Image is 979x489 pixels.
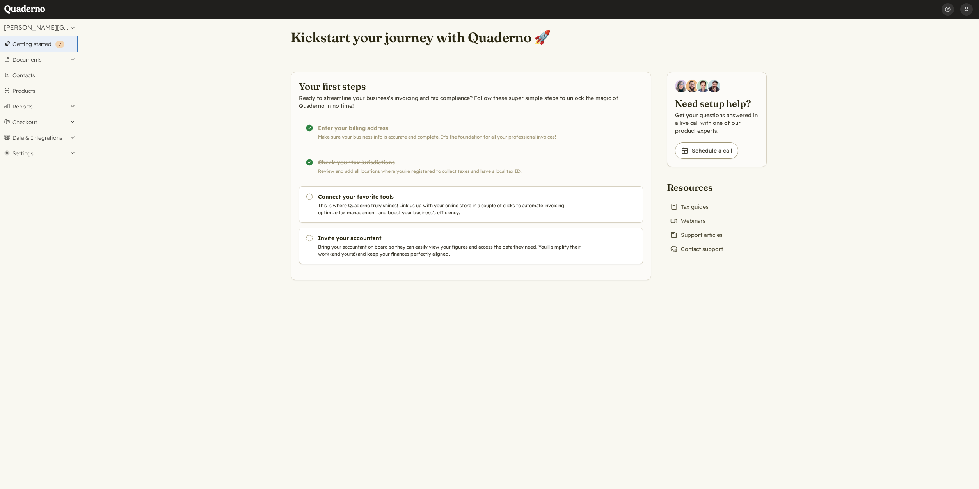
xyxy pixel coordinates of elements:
a: Invite your accountant Bring your accountant on board so they can easily view your figures and ac... [299,228,643,264]
a: Contact support [667,244,726,254]
p: Get your questions answered in a live call with one of our product experts. [675,111,759,135]
a: Support articles [667,229,726,240]
a: Tax guides [667,201,712,212]
h2: Your first steps [299,80,643,92]
h3: Connect your favorite tools [318,193,584,201]
h2: Resources [667,181,726,194]
img: Jairo Fumero, Account Executive at Quaderno [686,80,698,92]
h3: Invite your accountant [318,234,584,242]
span: 2 [59,41,61,47]
p: Bring your accountant on board so they can easily view your figures and access the data they need... [318,244,584,258]
p: Ready to streamline your business's invoicing and tax compliance? Follow these super simple steps... [299,94,643,110]
a: Webinars [667,215,709,226]
p: This is where Quaderno truly shines! Link us up with your online store in a couple of clicks to a... [318,202,584,216]
img: Javier Rubio, DevRel at Quaderno [708,80,720,92]
img: Diana Carrasco, Account Executive at Quaderno [675,80,688,92]
h2: Need setup help? [675,97,759,110]
h1: Kickstart your journey with Quaderno 🚀 [291,29,551,46]
a: Schedule a call [675,142,738,159]
img: Ivo Oltmans, Business Developer at Quaderno [697,80,709,92]
a: Connect your favorite tools This is where Quaderno truly shines! Link us up with your online stor... [299,186,643,223]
